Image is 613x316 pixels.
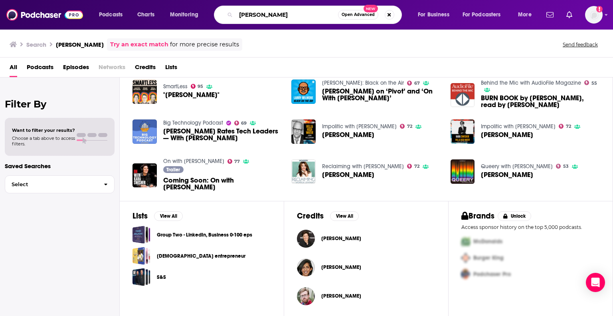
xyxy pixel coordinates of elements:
[563,165,569,168] span: 53
[481,123,556,130] a: Impolitic with John Heilemann
[132,226,150,244] a: Group Two - LinkedIn, Business 0-100 eps
[407,125,412,128] span: 72
[407,164,419,169] a: 72
[458,233,473,250] img: First Pro Logo
[451,119,475,144] img: Kara Swisher
[191,84,204,89] a: 95
[297,230,315,248] img: Kara Swisher
[563,8,575,22] a: Show notifications dropdown
[481,171,533,178] span: [PERSON_NAME]
[164,8,209,21] button: open menu
[163,83,188,90] a: SmartLess
[321,235,361,242] a: Kara Swisher
[321,293,361,299] span: [PERSON_NAME]
[458,266,473,282] img: Third Pro Logo
[321,235,361,242] span: [PERSON_NAME]
[322,123,397,130] a: Impolitic with John Heilemann
[585,6,603,24] img: User Profile
[132,163,157,188] img: Coming Soon: On with Kara Swisher
[163,177,282,191] span: Coming Soon: On with [PERSON_NAME]
[473,254,504,261] span: Burger King
[137,9,154,20] span: Charts
[560,41,600,48] button: Send feedback
[297,211,324,221] h2: Credits
[5,182,97,187] span: Select
[461,224,600,230] p: Access sponsor history on the top 5,000 podcasts.
[322,131,374,138] span: [PERSON_NAME]
[414,165,419,168] span: 72
[12,135,75,147] span: Choose a tab above to access filters.
[322,88,441,101] span: [PERSON_NAME] on ‘Pivot’ and ‘On With [PERSON_NAME]’
[338,10,378,20] button: Open AdvancedNew
[56,41,104,48] h3: [PERSON_NAME]
[5,162,115,170] p: Saved Searches
[241,121,247,125] span: 69
[321,293,361,299] a: Eric Johnson
[227,159,240,164] a: 77
[132,247,150,265] a: Black entrepreneur
[132,211,183,221] a: ListsView All
[451,159,475,184] img: Kara Swisher
[10,61,17,77] a: All
[163,128,282,141] span: [PERSON_NAME] Rates Tech Leaders — With [PERSON_NAME]
[321,264,361,270] span: [PERSON_NAME]
[342,13,375,17] span: Open Advanced
[297,226,435,251] button: Kara SwisherKara Swisher
[481,131,533,138] a: Kara Swisher
[330,211,359,221] button: View All
[481,95,600,108] a: BURN BOOK by Kara Swisher, read by Kara Swisher
[12,127,75,133] span: Want to filter your results?
[163,177,282,191] a: Coming Soon: On with Kara Swisher
[5,98,115,110] h2: Filter By
[27,61,53,77] a: Podcasts
[473,271,511,278] span: Podchaser Pro
[481,163,553,170] a: Queery with Cameron Esposito
[473,238,502,245] span: McDonalds
[157,231,252,239] a: Group Two - LinkedIn, Business 0-100 eps
[132,8,159,21] a: Charts
[132,79,157,104] img: "Kara Swisher"
[481,171,533,178] a: Kara Swisher
[170,9,198,20] span: Monitoring
[198,85,203,88] span: 95
[543,8,557,22] a: Show notifications dropdown
[132,268,150,286] a: S&S
[132,119,157,144] img: Kara Swisher Rates Tech Leaders — With Kara Swisher
[163,158,224,165] a: On with Kara Swisher
[170,40,239,49] span: for more precise results
[157,252,245,260] a: [DEMOGRAPHIC_DATA] entrepreneur
[99,9,123,20] span: Podcasts
[297,211,359,221] a: CreditsView All
[291,119,316,144] img: Kara Swisher
[451,83,475,107] a: BURN BOOK by Kara Swisher, read by Kara Swisher
[418,9,449,20] span: For Business
[457,8,512,21] button: open menu
[163,91,219,98] a: "Kara Swisher"
[400,124,412,129] a: 72
[234,121,247,125] a: 69
[297,287,315,305] img: Eric Johnson
[63,61,89,77] a: Episodes
[297,258,315,276] img: Nayeema Raza
[135,61,156,77] a: Credits
[291,79,316,104] img: Kara Swisher on ‘Pivot’ and ‘On With Kara Swisher’
[165,61,177,77] a: Lists
[6,7,83,22] img: Podchaser - Follow, Share and Rate Podcasts
[585,6,603,24] span: Logged in as putnampublicity
[110,40,168,49] a: Try an exact match
[163,91,219,98] span: "[PERSON_NAME]"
